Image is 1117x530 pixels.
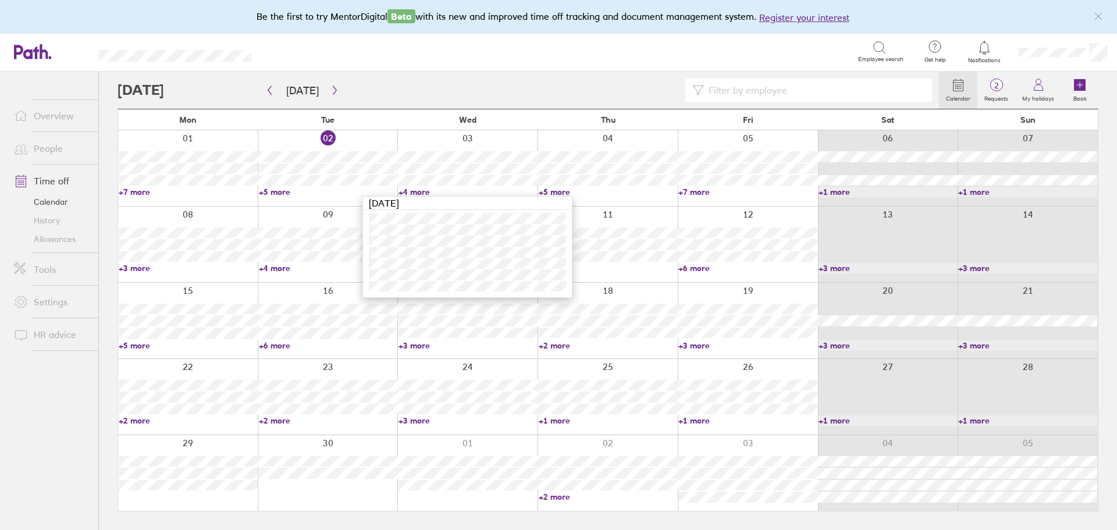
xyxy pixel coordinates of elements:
[5,258,98,281] a: Tools
[259,187,398,197] a: +5 more
[678,187,817,197] a: +7 more
[858,56,903,63] span: Employee search
[119,263,258,273] a: +3 more
[277,81,328,100] button: [DATE]
[363,197,572,210] div: [DATE]
[819,187,958,197] a: +1 more
[5,290,98,314] a: Settings
[539,263,678,273] a: +4 more
[179,115,197,125] span: Mon
[881,115,894,125] span: Sat
[321,115,335,125] span: Tue
[119,415,258,426] a: +2 more
[977,92,1015,102] label: Requests
[5,169,98,193] a: Time off
[819,415,958,426] a: +1 more
[678,263,817,273] a: +6 more
[916,56,954,63] span: Get help
[678,340,817,351] a: +3 more
[966,57,1004,64] span: Notifications
[539,415,678,426] a: +1 more
[678,415,817,426] a: +1 more
[939,72,977,109] a: Calendar
[119,187,258,197] a: +7 more
[819,340,958,351] a: +3 more
[5,230,98,248] a: Allowances
[5,104,98,127] a: Overview
[1020,115,1036,125] span: Sun
[259,415,398,426] a: +2 more
[539,492,678,502] a: +2 more
[819,263,958,273] a: +3 more
[539,187,678,197] a: +5 more
[387,9,415,23] span: Beta
[459,115,476,125] span: Wed
[5,193,98,211] a: Calendar
[1061,72,1098,109] a: Book
[977,81,1015,90] span: 2
[958,187,1097,197] a: +1 more
[399,187,538,197] a: +4 more
[958,415,1097,426] a: +1 more
[759,10,849,24] button: Register your interest
[601,115,616,125] span: Thu
[119,340,258,351] a: +5 more
[1066,92,1094,102] label: Book
[257,9,861,24] div: Be the first to try MentorDigital with its new and improved time off tracking and document manage...
[958,263,1097,273] a: +3 more
[539,340,678,351] a: +2 more
[958,340,1097,351] a: +3 more
[259,340,398,351] a: +6 more
[704,79,925,101] input: Filter by employee
[966,40,1004,64] a: Notifications
[5,211,98,230] a: History
[1015,92,1061,102] label: My holidays
[399,340,538,351] a: +3 more
[259,263,398,273] a: +4 more
[5,137,98,160] a: People
[283,46,312,56] div: Search
[399,415,538,426] a: +3 more
[977,72,1015,109] a: 2Requests
[743,115,753,125] span: Fri
[5,323,98,346] a: HR advice
[939,92,977,102] label: Calendar
[1015,72,1061,109] a: My holidays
